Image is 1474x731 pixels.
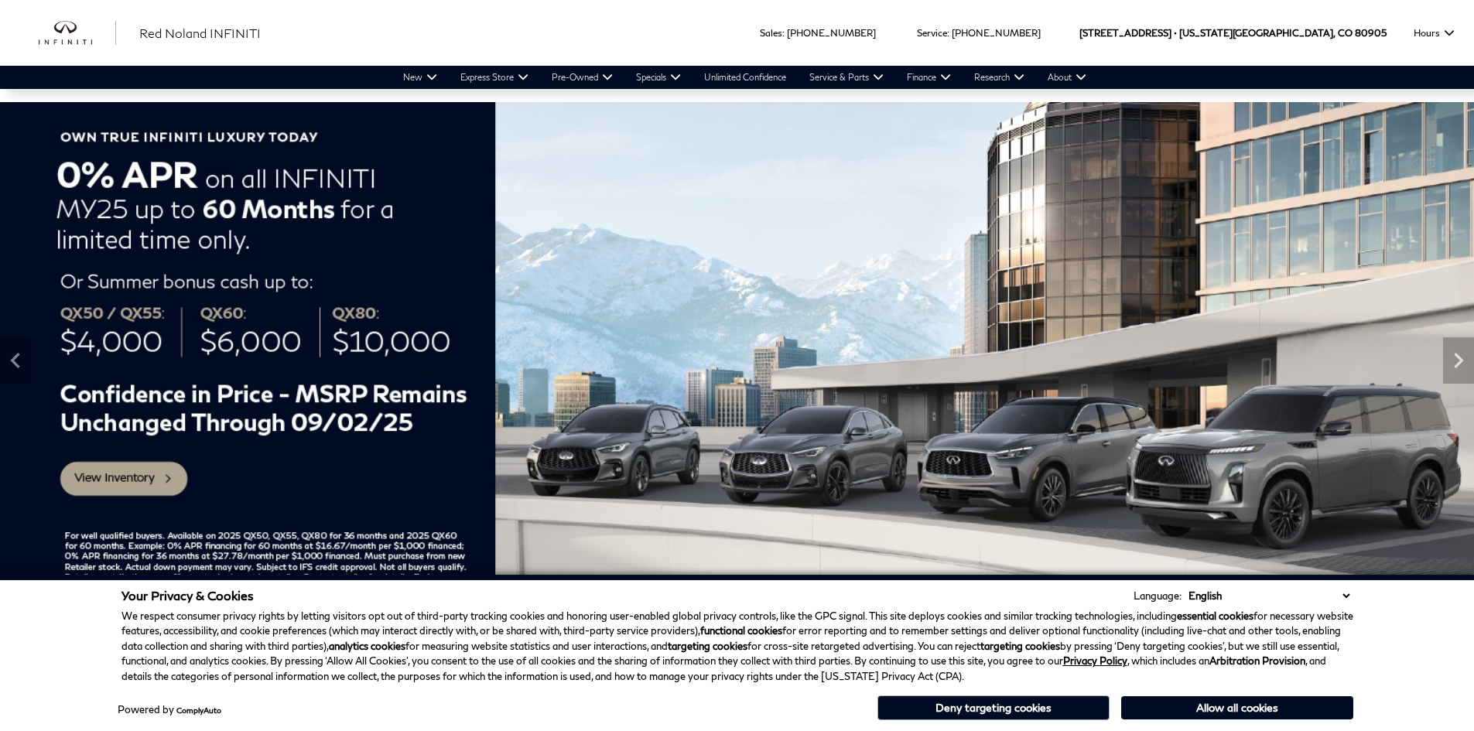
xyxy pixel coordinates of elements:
a: [PHONE_NUMBER] [787,27,876,39]
a: New [392,66,449,89]
span: Red Noland INFINITI [139,26,261,40]
span: Service [917,27,947,39]
strong: targeting cookies [980,640,1060,652]
a: About [1036,66,1098,89]
select: Language Select [1185,588,1353,603]
strong: analytics cookies [329,640,405,652]
div: Next [1443,337,1474,384]
a: Unlimited Confidence [693,66,798,89]
button: Allow all cookies [1121,696,1353,719]
strong: essential cookies [1177,610,1253,622]
a: infiniti [39,21,116,46]
a: [STREET_ADDRESS] • [US_STATE][GEOGRAPHIC_DATA], CO 80905 [1079,27,1387,39]
span: : [947,27,949,39]
div: Powered by [118,705,221,715]
a: Pre-Owned [540,66,624,89]
div: Language: [1134,591,1182,601]
a: Express Store [449,66,540,89]
span: Sales [760,27,782,39]
strong: targeting cookies [668,640,747,652]
nav: Main Navigation [392,66,1098,89]
a: [PHONE_NUMBER] [952,27,1041,39]
span: Your Privacy & Cookies [121,588,254,603]
strong: functional cookies [700,624,782,637]
a: ComplyAuto [176,705,221,715]
a: Research [963,66,1036,89]
a: Service & Parts [798,66,895,89]
img: INFINITI [39,21,116,46]
span: : [782,27,785,39]
a: Red Noland INFINITI [139,24,261,43]
button: Deny targeting cookies [877,695,1110,720]
p: We respect consumer privacy rights by letting visitors opt out of third-party tracking cookies an... [121,609,1353,685]
a: Finance [895,66,963,89]
a: Specials [624,66,693,89]
a: Privacy Policy [1063,654,1127,667]
strong: Arbitration Provision [1209,654,1305,667]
